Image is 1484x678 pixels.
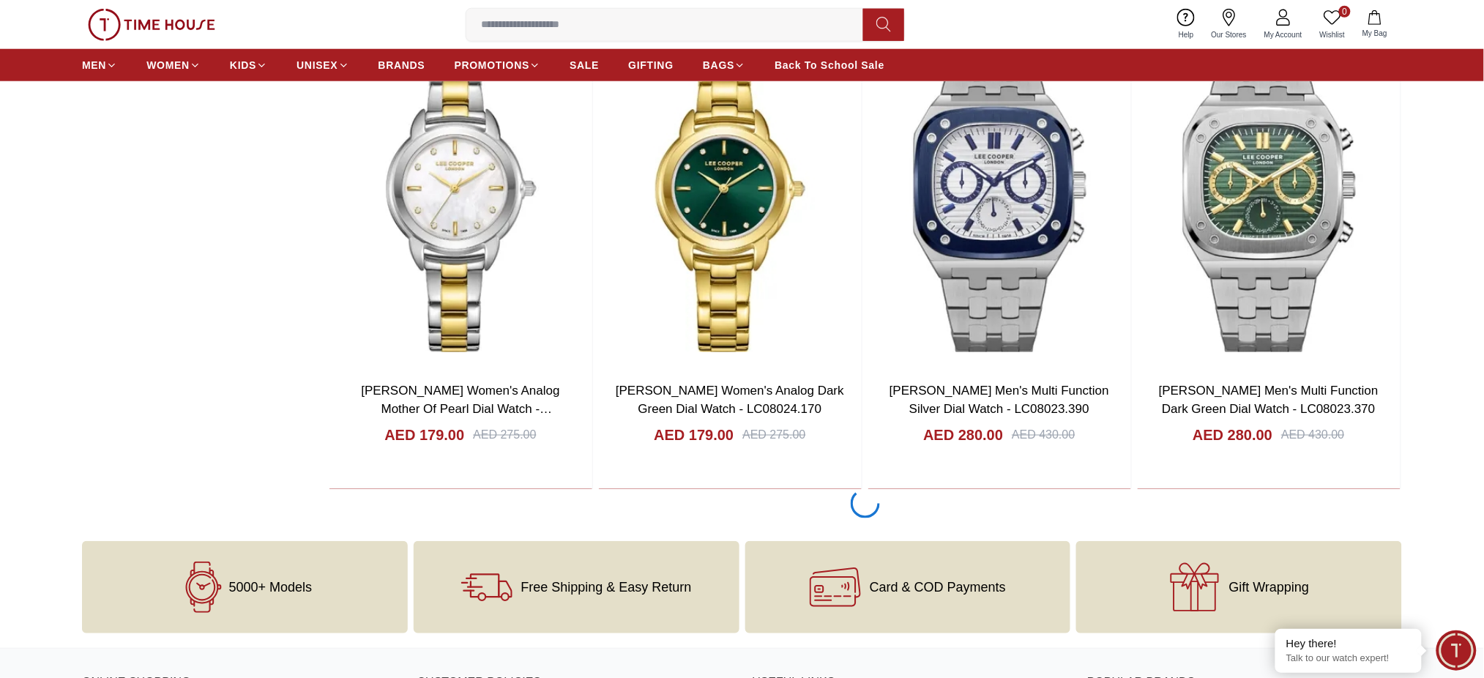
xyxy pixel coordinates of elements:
[1206,29,1253,40] span: Our Stores
[923,425,1003,445] h4: AED 280.00
[455,58,530,72] span: PROMOTIONS
[1159,384,1379,417] a: [PERSON_NAME] Men's Multi Function Dark Green Dial Watch - LC08023.370
[1311,6,1354,43] a: 0Wishlist
[146,52,201,78] a: WOMEN
[1286,636,1411,651] div: Hey there!
[1138,26,1401,370] img: Lee Cooper Men's Multi Function Dark Green Dial Watch - LC08023.370
[1357,28,1393,39] span: My Bag
[1436,630,1477,671] div: Chat Widget
[521,580,692,595] span: Free Shipping & Easy Return
[230,58,256,72] span: KIDS
[1259,29,1308,40] span: My Account
[1173,29,1200,40] span: Help
[616,384,844,417] a: [PERSON_NAME] Women's Analog Dark Green Dial Watch - LC08024.170
[868,26,1131,370] img: Lee Cooper Men's Multi Function Silver Dial Watch - LC08023.390
[1229,580,1310,595] span: Gift Wrapping
[379,58,425,72] span: BRANDS
[570,58,599,72] span: SALE
[1314,29,1351,40] span: Wishlist
[297,52,348,78] a: UNISEX
[1203,6,1256,43] a: Our Stores
[88,9,215,41] img: ...
[82,52,117,78] a: MEN
[1193,425,1272,445] h4: AED 280.00
[742,426,805,444] div: AED 275.00
[570,52,599,78] a: SALE
[361,384,559,435] a: [PERSON_NAME] Women's Analog Mother Of Pearl Dial Watch - LC08024.220
[329,26,592,370] img: Lee Cooper Women's Analog Mother Of Pearl Dial Watch - LC08024.220
[775,52,884,78] a: Back To School Sale
[146,58,190,72] span: WOMEN
[703,58,734,72] span: BAGS
[230,52,267,78] a: KIDS
[229,580,313,595] span: 5000+ Models
[473,426,536,444] div: AED 275.00
[1281,426,1344,444] div: AED 430.00
[703,52,745,78] a: BAGS
[82,58,106,72] span: MEN
[654,425,734,445] h4: AED 179.00
[870,580,1006,595] span: Card & COD Payments
[297,58,338,72] span: UNISEX
[628,58,674,72] span: GIFTING
[379,52,425,78] a: BRANDS
[890,384,1109,417] a: [PERSON_NAME] Men's Multi Function Silver Dial Watch - LC08023.390
[1170,6,1203,43] a: Help
[1012,426,1075,444] div: AED 430.00
[1286,652,1411,665] p: Talk to our watch expert!
[599,26,862,370] img: Lee Cooper Women's Analog Dark Green Dial Watch - LC08024.170
[384,425,464,445] h4: AED 179.00
[1354,7,1396,42] button: My Bag
[628,52,674,78] a: GIFTING
[1339,6,1351,18] span: 0
[455,52,541,78] a: PROMOTIONS
[775,58,884,72] span: Back To School Sale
